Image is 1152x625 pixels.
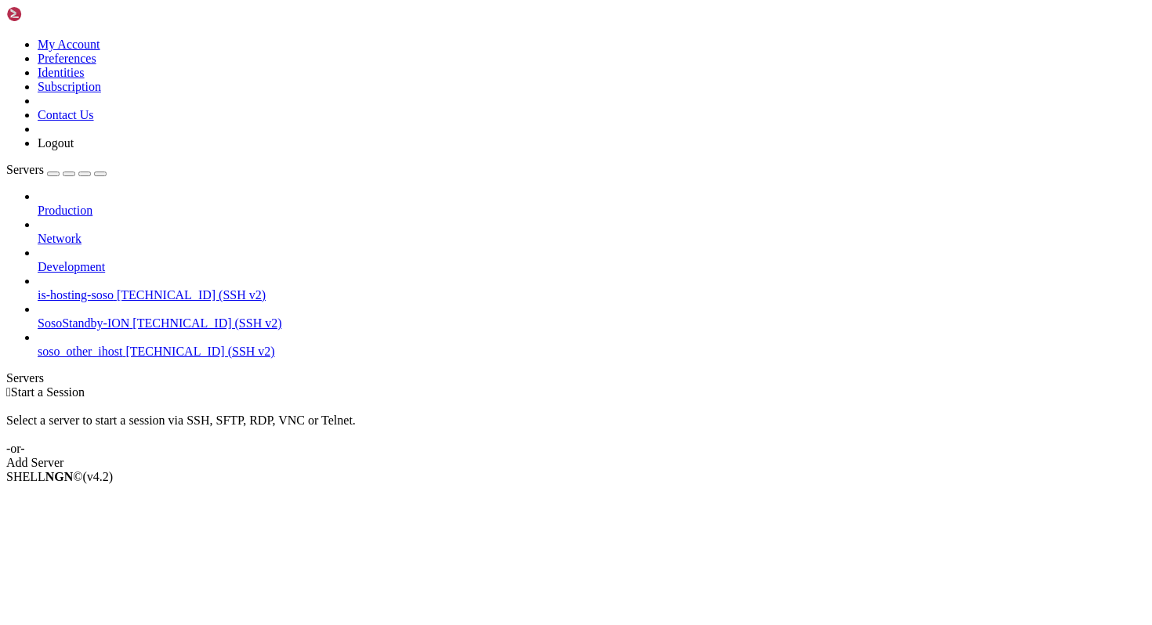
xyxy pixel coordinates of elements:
div: Servers [6,371,1146,385]
a: Logout [38,136,74,150]
span: SosoStandby-ION [38,316,129,330]
span: Start a Session [11,385,85,399]
a: Network [38,232,1146,246]
a: SosoStandby-ION [TECHNICAL_ID] (SSH v2) [38,316,1146,331]
span: Production [38,204,92,217]
span: Servers [6,163,44,176]
li: soso_other_ihost [TECHNICAL_ID] (SSH v2) [38,331,1146,359]
a: is-hosting-soso [TECHNICAL_ID] (SSH v2) [38,288,1146,302]
span: 4.2.0 [83,470,114,483]
div: Add Server [6,456,1146,470]
span:  [6,385,11,399]
a: Contact Us [38,108,94,121]
span: [TECHNICAL_ID] (SSH v2) [117,288,266,302]
a: My Account [38,38,100,51]
a: Servers [6,163,107,176]
span: soso_other_ihost [38,345,122,358]
li: Network [38,218,1146,246]
li: Development [38,246,1146,274]
a: Preferences [38,52,96,65]
li: SosoStandby-ION [TECHNICAL_ID] (SSH v2) [38,302,1146,331]
span: Network [38,232,82,245]
a: Production [38,204,1146,218]
li: Production [38,190,1146,218]
span: [TECHNICAL_ID] (SSH v2) [132,316,281,330]
a: soso_other_ihost [TECHNICAL_ID] (SSH v2) [38,345,1146,359]
b: NGN [45,470,74,483]
a: Subscription [38,80,101,93]
a: Identities [38,66,85,79]
a: Development [38,260,1146,274]
span: Development [38,260,105,273]
li: is-hosting-soso [TECHNICAL_ID] (SSH v2) [38,274,1146,302]
span: SHELL © [6,470,113,483]
span: [TECHNICAL_ID] (SSH v2) [125,345,274,358]
img: Shellngn [6,6,96,22]
span: is-hosting-soso [38,288,114,302]
div: Select a server to start a session via SSH, SFTP, RDP, VNC or Telnet. -or- [6,399,1146,456]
